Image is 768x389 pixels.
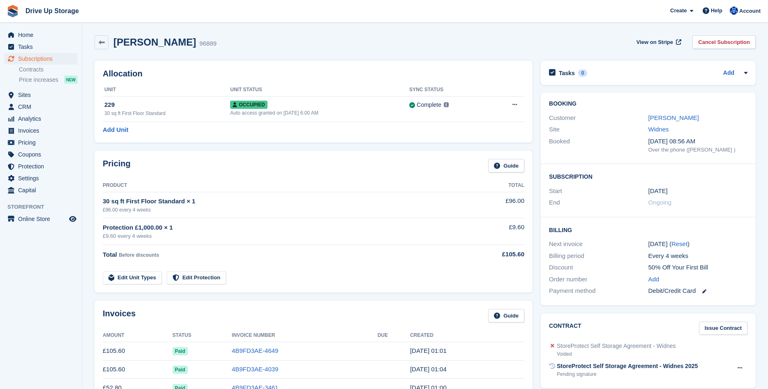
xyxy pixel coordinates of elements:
[648,137,747,146] div: [DATE] 08:56 AM
[18,213,67,225] span: Online Store
[103,360,173,379] td: £105.60
[637,38,673,46] span: View on Stripe
[648,275,660,284] a: Add
[18,89,67,101] span: Sites
[113,37,196,48] h2: [PERSON_NAME]
[103,83,230,97] th: Unit
[549,251,648,261] div: Billing period
[230,109,409,117] div: Auto access granted on [DATE] 6:00 AM
[232,347,278,354] a: 4B9FD3AE-4649
[409,83,489,97] th: Sync Status
[7,5,19,17] img: stora-icon-8386f47178a22dfd0bd8f6a31ec36ba5ce8667c1dd55bd0f319d3a0aa187defe.svg
[19,75,78,84] a: Price increases NEW
[18,184,67,196] span: Capital
[699,322,747,335] a: Issue Contract
[173,329,232,342] th: Status
[549,101,747,107] h2: Booking
[173,366,188,374] span: Paid
[4,89,78,101] a: menu
[417,101,441,109] div: Complete
[549,226,747,234] h2: Billing
[671,240,687,247] a: Reset
[4,161,78,172] a: menu
[18,101,67,113] span: CRM
[692,35,756,49] a: Cancel Subscription
[549,275,648,284] div: Order number
[103,223,460,232] div: Protection £1,000.00 × 1
[18,41,67,53] span: Tasks
[104,110,230,117] div: 30 sq ft First Floor Standard
[549,172,747,180] h2: Subscription
[103,159,131,173] h2: Pricing
[648,146,747,154] div: Over the phone ([PERSON_NAME] )
[648,199,672,206] span: Ongoing
[230,83,409,97] th: Unit Status
[18,113,67,124] span: Analytics
[103,206,460,214] div: £96.00 every 4 weeks
[4,53,78,64] a: menu
[4,113,78,124] a: menu
[648,114,699,121] a: [PERSON_NAME]
[549,137,648,154] div: Booked
[488,309,524,322] a: Guide
[19,66,78,74] a: Contracts
[103,232,460,240] div: £9.60 every 4 weeks
[18,149,67,160] span: Coupons
[7,203,82,211] span: Storefront
[103,197,460,206] div: 30 sq ft First Floor Standard × 1
[378,329,410,342] th: Due
[460,218,524,245] td: £9.60
[444,102,449,107] img: icon-info-grey-7440780725fd019a000dd9b08b2336e03edf1995a4989e88bcd33f0948082b44.svg
[549,286,648,296] div: Payment method
[549,125,648,134] div: Site
[648,126,669,133] a: Widnes
[578,69,588,77] div: 0
[488,159,524,173] a: Guide
[4,137,78,148] a: menu
[103,271,162,285] a: Edit Unit Types
[18,125,67,136] span: Invoices
[460,192,524,218] td: £96.00
[103,251,117,258] span: Total
[18,53,67,64] span: Subscriptions
[549,186,648,196] div: Start
[4,41,78,53] a: menu
[19,76,58,84] span: Price increases
[730,7,738,15] img: Widnes Team
[4,149,78,160] a: menu
[557,371,698,378] div: Pending signature
[18,29,67,41] span: Home
[460,179,524,192] th: Total
[18,173,67,184] span: Settings
[103,125,128,135] a: Add Unit
[723,69,734,78] a: Add
[410,329,524,342] th: Created
[739,7,761,15] span: Account
[103,69,524,78] h2: Allocation
[648,251,747,261] div: Every 4 weeks
[648,186,668,196] time: 2025-07-23 00:00:00 UTC
[232,366,278,373] a: 4B9FD3AE-4039
[460,250,524,259] div: £105.60
[64,76,78,84] div: NEW
[549,198,648,207] div: End
[549,113,648,123] div: Customer
[232,329,378,342] th: Invoice Number
[410,347,447,354] time: 2025-09-17 00:01:28 UTC
[104,100,230,110] div: 229
[711,7,722,15] span: Help
[648,286,747,296] div: Debit/Credit Card
[549,239,648,249] div: Next invoice
[670,7,687,15] span: Create
[167,271,226,285] a: Edit Protection
[18,137,67,148] span: Pricing
[119,252,159,258] span: Before discounts
[103,329,173,342] th: Amount
[103,342,173,360] td: £105.60
[4,184,78,196] a: menu
[18,161,67,172] span: Protection
[103,179,460,192] th: Product
[4,213,78,225] a: menu
[557,350,676,358] div: Voided
[549,322,581,335] h2: Contract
